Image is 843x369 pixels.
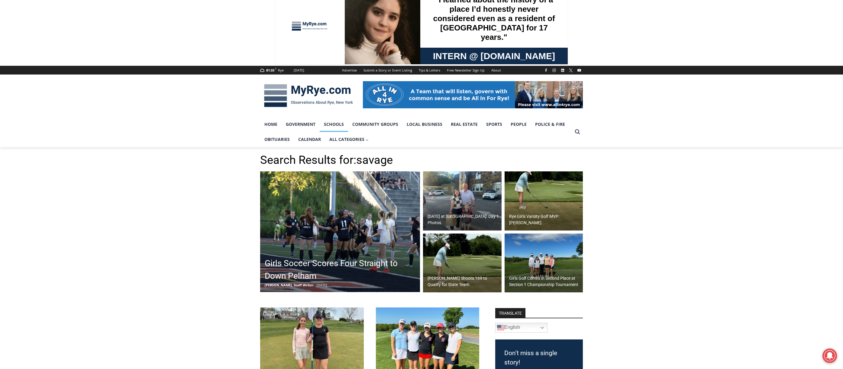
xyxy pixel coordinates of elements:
img: (PHOTO: Rye Girls Soccer's Samantha Yeh scores a goal in her team's 4-1 victory over Pelham on Se... [260,171,420,292]
span: [PERSON_NAME], Staff Writer [265,283,314,287]
nav: Primary Navigation [260,117,572,147]
img: MyRye.com [260,80,357,111]
strong: TRANSLATE [495,308,525,318]
a: X [567,67,574,74]
div: Rye [278,68,284,73]
a: Instagram [551,67,558,74]
a: Facebook [542,67,550,74]
a: Local Business [402,117,447,132]
span: - [315,283,316,287]
a: About [488,66,504,75]
a: Advertise [339,66,360,75]
a: Linkedin [559,67,566,74]
a: Calendar [294,132,325,147]
a: Girls Golf Comes in Second Place at Section 1 Championship Tournament [505,234,583,293]
img: (PHOTO: Rye Girls Varsity Golf's 2025 MVP: senior Myla Bisceglia. Contributed.) [505,171,583,231]
span: 81.03 [266,68,274,72]
div: [DATE] [294,68,304,73]
h2: Rye Girls Varsity Golf MVP: [PERSON_NAME] [509,213,582,226]
a: [PERSON_NAME] Shoots 169 to Qualify for State Team [423,234,502,293]
a: YouTube [576,67,583,74]
a: Rye Girls Varsity Golf MVP: [PERSON_NAME] [505,171,583,231]
div: Located at [STREET_ADDRESS][PERSON_NAME] [62,38,86,72]
a: Submit a Story or Event Listing [360,66,415,75]
h2: [PERSON_NAME] Shoots 169 to Qualify for State Team [428,275,500,288]
a: Free Newsletter Sign Up [444,66,488,75]
a: Girls Soccer Scores Four Straight to Down Pelham [PERSON_NAME], Staff Writer - [DATE] [260,171,420,292]
h3: Don't miss a single story! [504,348,574,367]
img: (PHOTO: Senior Myla Bisceglia of the Rye Girls Golf team at day two of the NYSPHSAA Individual St... [423,234,502,293]
span: [DATE] [317,283,327,287]
h2: [DATE] at [GEOGRAPHIC_DATA]: Day 1 Photos [428,213,500,226]
span: Open Tues. - Sun. [PHONE_NUMBER] [2,62,59,85]
h1: Search Results for: [260,153,583,167]
a: Home [260,117,282,132]
a: Intern @ [DOMAIN_NAME] [145,59,293,75]
button: Child menu of All Categories [325,132,373,147]
span: Intern @ [DOMAIN_NAME] [158,60,280,74]
a: People [506,117,531,132]
a: Sports [482,117,506,132]
a: Obituaries [260,132,294,147]
h2: Girls Soccer Scores Four Straight to Down Pelham [265,257,418,282]
a: Tips & Letters [415,66,444,75]
span: savage [356,153,393,167]
img: (PHOTO: The five members of the 2025 Rye Girls Varsity Golf team who claimed All-League honors. L... [505,234,583,293]
img: All in for Rye [363,81,583,108]
img: en [497,324,504,331]
a: Open Tues. - Sun. [PHONE_NUMBER] [0,61,61,75]
a: [DATE] at [GEOGRAPHIC_DATA]: Day 1 Photos [423,171,502,231]
img: (PHOTO: Henry arrived for his first day of Kindergarten at Midland Elementary School. He likes cu... [423,171,502,231]
span: F [275,67,276,70]
div: "I learned about the history of a place I’d honestly never considered even as a resident of [GEOG... [153,0,286,59]
a: English [495,323,547,332]
a: Government [282,117,320,132]
button: View Search Form [572,126,583,137]
a: Police & Fire [531,117,569,132]
a: Schools [320,117,348,132]
a: Community Groups [348,117,402,132]
h2: Girls Golf Comes in Second Place at Section 1 Championship Tournament [509,275,582,288]
a: Real Estate [447,117,482,132]
nav: Secondary Navigation [339,66,504,75]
